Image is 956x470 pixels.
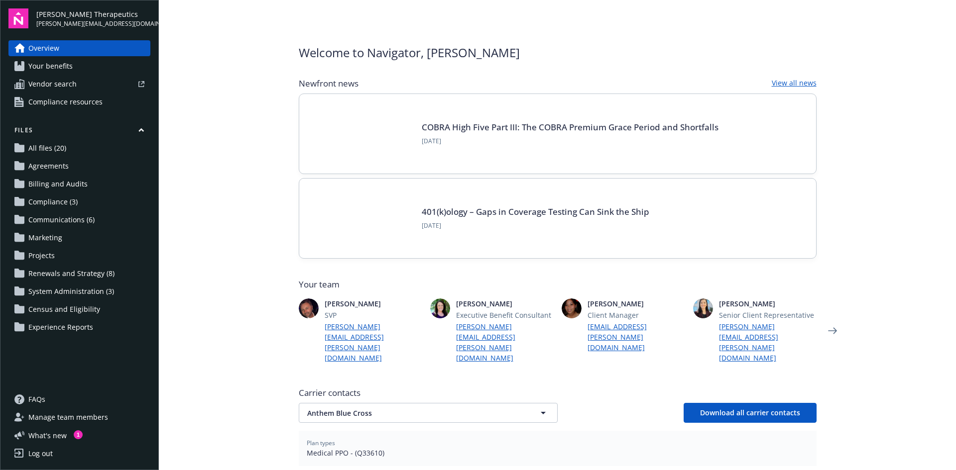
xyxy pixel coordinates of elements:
span: Billing and Audits [28,176,88,192]
a: Compliance (3) [8,194,150,210]
a: [PERSON_NAME][EMAIL_ADDRESS][PERSON_NAME][DOMAIN_NAME] [325,321,422,363]
a: Marketing [8,230,150,246]
span: Medical PPO - (Q33610) [307,448,809,458]
img: photo [562,298,582,318]
span: Executive Benefit Consultant [456,310,554,320]
a: Your benefits [8,58,150,74]
a: System Administration (3) [8,283,150,299]
span: Your team [299,279,817,290]
div: Log out [28,446,53,462]
span: Welcome to Navigator , [PERSON_NAME] [299,44,520,62]
span: Experience Reports [28,319,93,335]
a: FAQs [8,391,150,407]
button: Download all carrier contacts [684,403,817,423]
span: Overview [28,40,59,56]
span: [DATE] [422,137,718,146]
a: View all news [772,78,817,90]
img: navigator-logo.svg [8,8,28,28]
span: Your benefits [28,58,73,74]
a: Vendor search [8,76,150,92]
button: [PERSON_NAME] Therapeutics[PERSON_NAME][EMAIL_ADDRESS][DOMAIN_NAME] [36,8,150,28]
img: photo [693,298,713,318]
a: Compliance resources [8,94,150,110]
span: Senior Client Representative [719,310,817,320]
a: [PERSON_NAME][EMAIL_ADDRESS][PERSON_NAME][DOMAIN_NAME] [719,321,817,363]
img: Card Image - 401kology - Gaps in Coverage Testing - 08-27-25.jpg [315,194,410,242]
span: Agreements [28,158,69,174]
span: All files (20) [28,140,66,156]
span: Download all carrier contacts [700,408,800,417]
span: Plan types [307,439,809,448]
a: Next [825,323,840,339]
a: All files (20) [8,140,150,156]
span: System Administration (3) [28,283,114,299]
span: Renewals and Strategy (8) [28,266,115,282]
img: photo [430,298,450,318]
button: Anthem Blue Cross [299,403,558,423]
span: Carrier contacts [299,387,817,399]
span: [PERSON_NAME] Therapeutics [36,9,150,19]
span: [PERSON_NAME] [325,298,422,309]
button: Files [8,126,150,138]
a: Renewals and Strategy (8) [8,266,150,282]
span: What ' s new [28,430,67,441]
span: Marketing [28,230,62,246]
span: Compliance resources [28,94,103,110]
span: Compliance (3) [28,194,78,210]
a: Manage team members [8,409,150,425]
span: SVP [325,310,422,320]
span: FAQs [28,391,45,407]
img: photo [299,298,319,318]
a: Overview [8,40,150,56]
span: [PERSON_NAME][EMAIL_ADDRESS][DOMAIN_NAME] [36,19,150,28]
span: Client Manager [588,310,685,320]
span: Communications (6) [28,212,95,228]
a: 401(k)ology – Gaps in Coverage Testing Can Sink the Ship [422,206,649,217]
a: Experience Reports [8,319,150,335]
a: Communications (6) [8,212,150,228]
span: [PERSON_NAME] [456,298,554,309]
span: Vendor search [28,76,77,92]
span: Newfront news [299,78,358,90]
span: Anthem Blue Cross [307,408,514,418]
div: 1 [74,430,83,439]
span: [DATE] [422,221,649,230]
a: Agreements [8,158,150,174]
span: Manage team members [28,409,108,425]
a: Billing and Audits [8,176,150,192]
a: COBRA High Five Part III: The COBRA Premium Grace Period and Shortfalls [422,121,718,133]
a: Census and Eligibility [8,301,150,317]
span: Census and Eligibility [28,301,100,317]
a: [EMAIL_ADDRESS][PERSON_NAME][DOMAIN_NAME] [588,321,685,353]
img: Card Image - EB Compliance Insights.png [315,110,410,158]
span: [PERSON_NAME] [719,298,817,309]
span: Projects [28,248,55,264]
span: [PERSON_NAME] [588,298,685,309]
a: Projects [8,248,150,264]
button: What's new1 [8,430,83,441]
a: [PERSON_NAME][EMAIL_ADDRESS][PERSON_NAME][DOMAIN_NAME] [456,321,554,363]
